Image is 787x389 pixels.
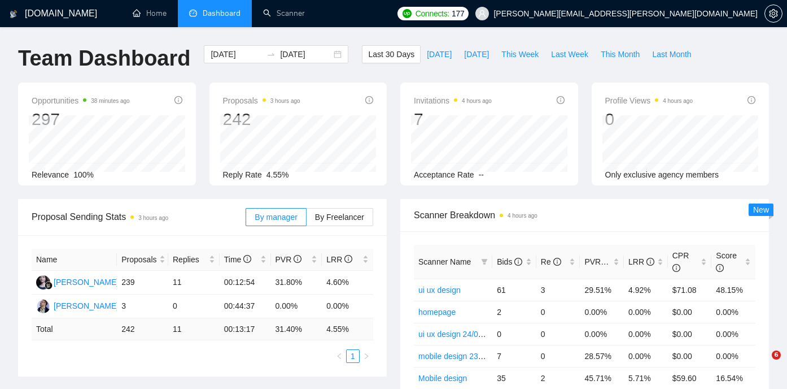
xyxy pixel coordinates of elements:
a: Mobile design [418,374,467,383]
td: 0.00% [322,295,373,318]
span: LRR [628,257,654,266]
div: [PERSON_NAME] [54,276,119,288]
td: 11 [168,271,220,295]
a: 1 [347,350,359,362]
span: info-circle [344,255,352,263]
span: -- [479,170,484,179]
span: By Freelancer [315,213,364,222]
span: info-circle [747,96,755,104]
img: RS [36,275,50,289]
time: 38 minutes ago [91,98,129,104]
span: info-circle [553,258,561,266]
td: $0.00 [668,301,712,323]
span: filter [479,253,490,270]
a: searchScanner [263,8,305,18]
time: 3 hours ago [270,98,300,104]
span: setting [765,9,782,18]
span: info-circle [294,255,301,263]
td: $0.00 [668,345,712,367]
span: Last Month [652,48,691,60]
span: 4.55% [266,170,289,179]
td: 31.80% [271,271,322,295]
span: info-circle [646,258,654,266]
span: This Week [501,48,539,60]
a: RS[PERSON_NAME] [36,277,119,286]
input: Start date [211,48,262,60]
img: gigradar-bm.png [45,282,53,289]
td: 7 [492,345,536,367]
td: 239 [117,271,168,295]
span: Invitations [414,94,492,107]
span: Opportunities [32,94,130,107]
li: 1 [346,349,360,363]
span: Profile Views [605,94,693,107]
time: 3 hours ago [138,215,168,221]
td: Total [32,318,117,340]
span: swap-right [266,50,276,59]
img: logo [10,5,18,23]
div: 242 [223,109,300,130]
button: [DATE] [458,45,495,63]
span: info-circle [514,258,522,266]
h1: Team Dashboard [18,45,190,72]
button: left [333,349,346,363]
th: Replies [168,249,220,271]
span: Re [541,257,561,266]
span: 177 [452,7,464,20]
span: Only exclusive agency members [605,170,719,179]
td: 4.60% [322,271,373,295]
a: ui ux design 24/09 B-test [418,330,505,339]
td: $0.00 [668,323,712,345]
span: Scanner Name [418,257,471,266]
td: 2 [536,367,580,389]
td: 0 [536,345,580,367]
th: Proposals [117,249,168,271]
iframe: Intercom live chat [749,351,776,378]
td: 0.00% [271,295,322,318]
span: Connects: [416,7,449,20]
span: info-circle [716,264,724,272]
td: 0 [168,295,220,318]
td: 2 [492,301,536,323]
time: 4 hours ago [663,98,693,104]
td: 0.00% [624,323,668,345]
span: right [363,353,370,360]
td: 0.00% [711,301,755,323]
span: Bids [497,257,522,266]
span: to [266,50,276,59]
td: 28.57% [580,345,624,367]
td: 3 [117,295,168,318]
td: 0.00% [580,323,624,345]
a: setting [764,9,782,18]
a: homeHome [133,8,167,18]
td: 0 [492,323,536,345]
span: [DATE] [427,48,452,60]
span: Replies [173,253,207,266]
span: left [336,353,343,360]
td: 0 [536,323,580,345]
button: This Week [495,45,545,63]
span: PVR [276,255,302,264]
td: 00:44:37 [220,295,271,318]
a: ui ux design [418,286,461,295]
span: filter [481,258,488,265]
td: 0.00% [624,301,668,323]
button: setting [764,5,782,23]
div: 7 [414,109,492,130]
span: Proposals [121,253,156,266]
span: Score [716,251,737,273]
a: homepage [418,308,456,317]
td: 45.71% [580,367,624,389]
td: 0 [536,301,580,323]
span: 6 [772,351,781,360]
td: 61 [492,279,536,301]
td: 5.71% [624,367,668,389]
span: info-circle [243,255,251,263]
span: Proposal Sending Stats [32,210,246,224]
span: LRR [326,255,352,264]
button: right [360,349,373,363]
span: user [478,10,486,18]
span: 100% [73,170,94,179]
td: 35 [492,367,536,389]
td: 4.55 % [322,318,373,340]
